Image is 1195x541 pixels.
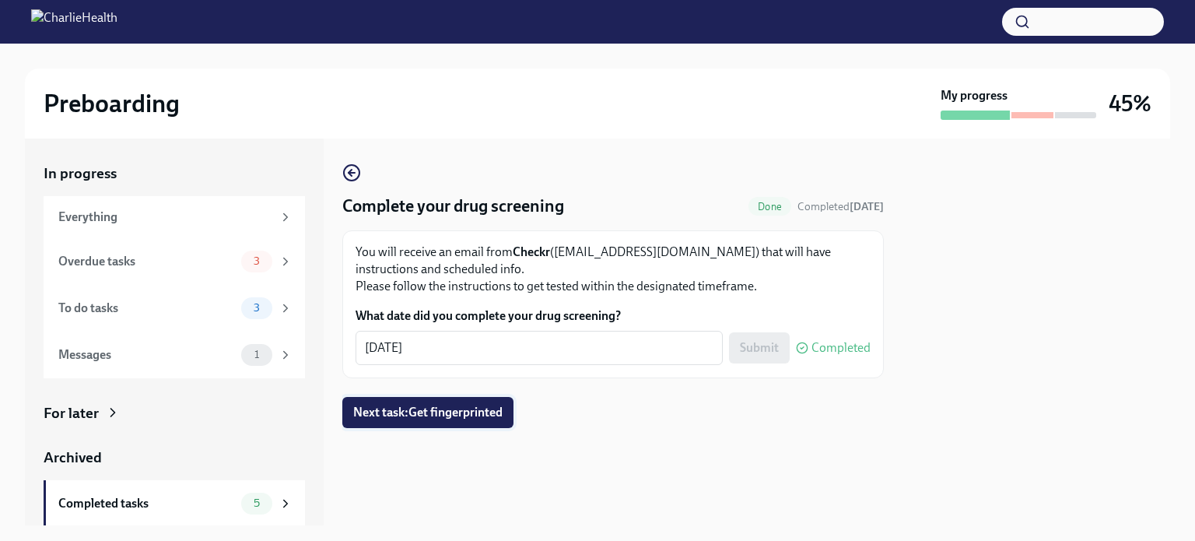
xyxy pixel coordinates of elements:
label: What date did you complete your drug screening? [356,307,871,325]
h4: Complete your drug screening [342,195,564,218]
span: Done [748,201,791,213]
img: CharlieHealth [31,9,117,34]
div: Everything [58,209,272,226]
div: Messages [58,346,235,364]
a: Overdue tasks3 [44,238,305,285]
a: Completed tasks5 [44,480,305,527]
button: Next task:Get fingerprinted [342,397,513,428]
strong: My progress [941,87,1008,104]
span: Completed [811,342,871,354]
div: Completed tasks [58,495,235,512]
textarea: [DATE] [365,339,713,357]
strong: [DATE] [850,200,884,213]
div: To do tasks [58,300,235,317]
a: In progress [44,163,305,184]
span: Next task : Get fingerprinted [353,405,503,420]
span: 3 [244,255,269,267]
div: For later [44,403,99,423]
a: Messages1 [44,332,305,378]
span: 5 [244,497,269,509]
a: For later [44,403,305,423]
strong: Checkr [513,244,550,259]
a: Archived [44,448,305,468]
a: To do tasks3 [44,285,305,332]
a: Everything [44,196,305,238]
h2: Preboarding [44,88,180,119]
p: You will receive an email from ([EMAIL_ADDRESS][DOMAIN_NAME]) that will have instructions and sch... [356,244,871,295]
div: Overdue tasks [58,253,235,270]
span: 3 [244,302,269,314]
h3: 45% [1109,90,1151,118]
span: Completed [797,200,884,213]
span: 1 [245,349,268,360]
span: October 13th, 2025 17:28 [797,199,884,214]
